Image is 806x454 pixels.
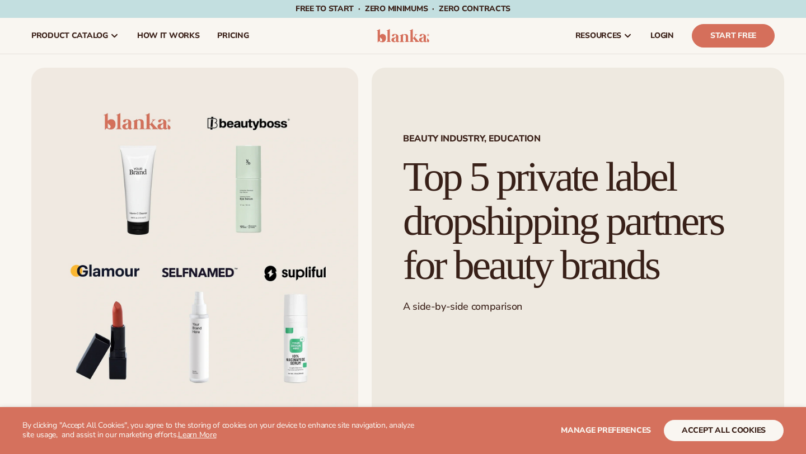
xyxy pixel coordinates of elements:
[650,31,674,40] span: LOGIN
[403,155,753,287] h1: Top 5 private label dropshipping partners for beauty brands
[296,3,510,14] span: Free to start · ZERO minimums · ZERO contracts
[31,31,108,40] span: product catalog
[22,421,421,440] p: By clicking "Accept All Cookies", you agree to the storing of cookies on your device to enhance s...
[641,18,683,54] a: LOGIN
[403,134,753,143] span: Beauty industry, Education
[31,68,358,429] img: Flat lay of private-label beauty products with logos from Blanka, BeautyBoss, Glamour, Selfnamed,...
[137,31,200,40] span: How It Works
[403,300,522,313] span: A side-by-side comparison
[217,31,249,40] span: pricing
[128,18,209,54] a: How It Works
[575,31,621,40] span: resources
[208,18,257,54] a: pricing
[692,24,775,48] a: Start Free
[22,18,128,54] a: product catalog
[377,29,430,42] img: logo
[566,18,641,54] a: resources
[561,420,651,441] button: Manage preferences
[178,429,216,440] a: Learn More
[664,420,784,441] button: accept all cookies
[561,425,651,436] span: Manage preferences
